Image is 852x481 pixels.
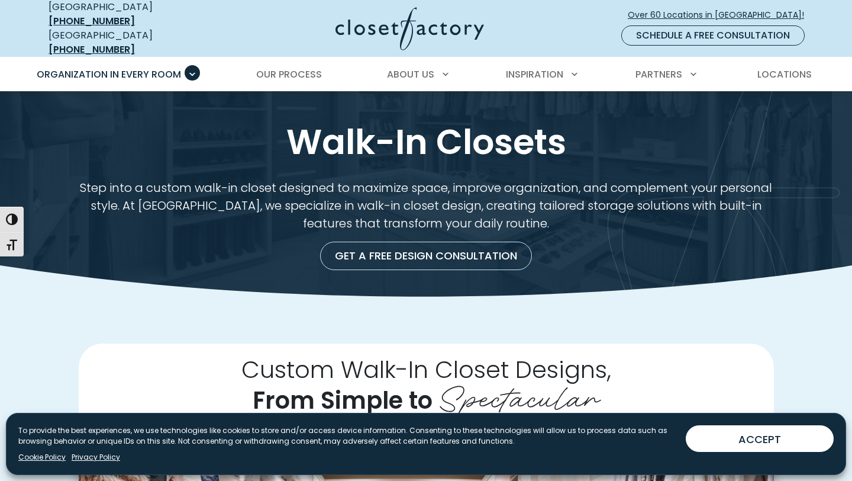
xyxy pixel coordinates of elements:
span: Inspiration [506,68,563,81]
span: Over 60 Locations in [GEOGRAPHIC_DATA]! [628,9,814,21]
a: Privacy Policy [72,452,120,463]
a: Schedule a Free Consultation [621,25,805,46]
span: About Us [387,68,434,81]
span: Organization in Every Room [37,68,181,81]
span: Our Process [256,68,322,81]
span: Locations [757,68,812,81]
a: [PHONE_NUMBER] [49,43,135,56]
nav: Primary Menu [28,58,824,91]
span: Custom Walk-In Closet Designs, [241,352,611,386]
a: Cookie Policy [18,452,66,463]
img: Closet Factory Logo [335,7,484,50]
a: [PHONE_NUMBER] [49,14,135,28]
h1: Walk-In Closets [46,120,806,165]
button: ACCEPT [686,425,834,452]
div: [GEOGRAPHIC_DATA] [49,28,220,57]
a: Get a Free Design Consultation [320,242,532,270]
span: Partners [635,68,682,81]
a: Over 60 Locations in [GEOGRAPHIC_DATA]! [627,5,814,25]
span: From Simple to [253,384,433,417]
p: To provide the best experiences, we use technologies like cookies to store and/or access device i... [18,425,676,447]
span: Spectacular [438,371,600,419]
p: Step into a custom walk-in closet designed to maximize space, improve organization, and complemen... [79,179,774,232]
